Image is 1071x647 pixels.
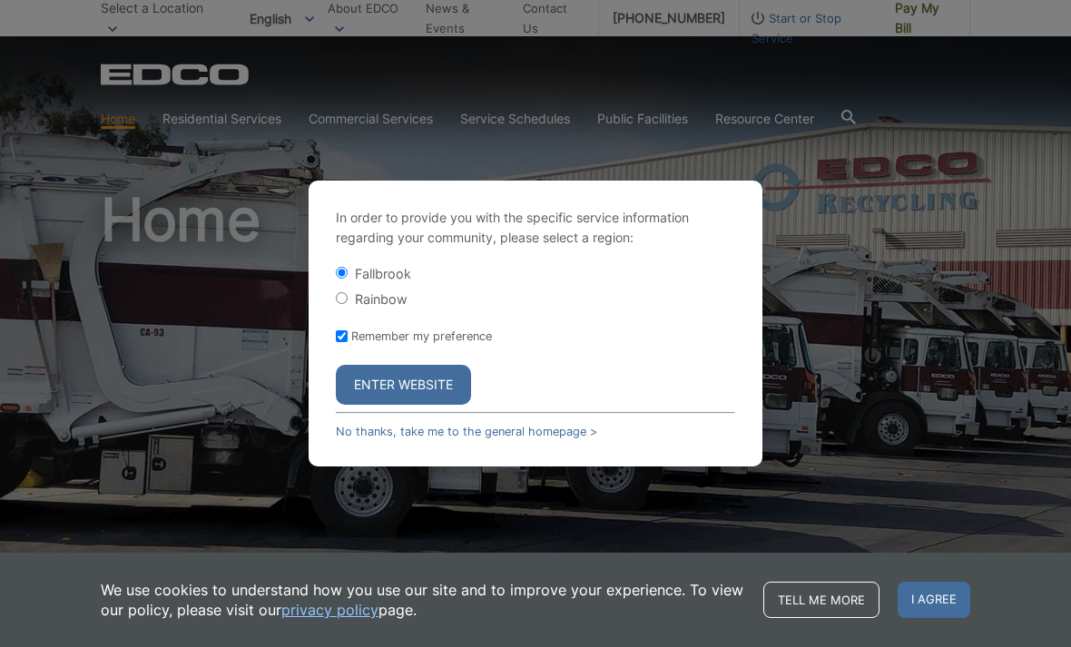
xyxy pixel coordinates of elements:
button: Enter Website [336,365,471,405]
a: No thanks, take me to the general homepage > [336,425,597,438]
p: In order to provide you with the specific service information regarding your community, please se... [336,208,735,248]
label: Remember my preference [351,329,492,343]
label: Fallbrook [355,266,411,281]
a: Tell me more [763,582,879,618]
label: Rainbow [355,291,408,307]
span: I agree [898,582,970,618]
p: We use cookies to understand how you use our site and to improve your experience. To view our pol... [101,580,745,620]
a: privacy policy [281,600,378,620]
